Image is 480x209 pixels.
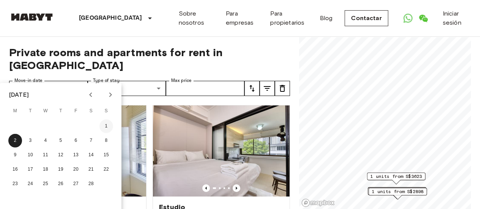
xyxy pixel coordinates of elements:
[39,104,52,119] span: Wednesday
[443,9,471,27] a: Iniciar sesión
[244,81,260,96] button: tune
[69,104,83,119] span: Friday
[84,148,98,162] button: 14
[54,177,68,191] button: 26
[368,187,426,199] div: Map marker
[320,14,333,23] a: Blog
[99,134,113,148] button: 8
[99,104,113,119] span: Sunday
[9,46,290,72] span: Private rooms and apartments for rent in [GEOGRAPHIC_DATA]
[39,177,52,191] button: 25
[400,11,415,26] a: Open WhatsApp
[69,134,83,148] button: 6
[368,188,427,200] div: Map marker
[88,81,166,96] div: Studio
[39,134,52,148] button: 4
[104,88,117,101] button: Next month
[260,81,275,96] button: tune
[84,88,97,101] button: Previous month
[84,134,98,148] button: 7
[8,163,22,176] button: 16
[415,11,431,26] a: Open WeChat
[372,188,423,195] span: 1 units from S$2898
[370,173,422,180] span: 1 units from S$3623
[24,177,37,191] button: 24
[24,148,37,162] button: 10
[54,148,68,162] button: 12
[179,9,214,27] a: Sobre nosotros
[345,10,388,26] a: Contactar
[8,177,22,191] button: 23
[202,184,210,192] button: Previous image
[79,14,142,23] p: [GEOGRAPHIC_DATA]
[9,13,55,21] img: Habyt
[8,148,22,162] button: 9
[275,81,290,96] button: tune
[301,198,335,207] a: Mapbox logo
[367,173,425,184] div: Map marker
[69,163,83,176] button: 20
[270,9,307,27] a: Para propietarios
[54,163,68,176] button: 19
[39,163,52,176] button: 18
[99,163,113,176] button: 22
[171,77,192,84] label: Max price
[233,184,240,192] button: Previous image
[69,177,83,191] button: 27
[54,104,68,119] span: Thursday
[9,90,29,99] div: [DATE]
[39,148,52,162] button: 11
[84,177,98,191] button: 28
[84,104,98,119] span: Saturday
[226,9,258,27] a: Para empresas
[153,105,290,196] img: Marketing picture of unit SG-01-059-003-01
[99,148,113,162] button: 15
[8,134,22,148] button: 2
[93,77,120,84] label: Type of stay
[24,134,37,148] button: 3
[99,119,113,133] button: 1
[14,77,42,84] label: Move-in date
[8,104,22,119] span: Monday
[24,163,37,176] button: 17
[84,163,98,176] button: 21
[54,134,68,148] button: 5
[69,148,83,162] button: 13
[24,104,37,119] span: Tuesday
